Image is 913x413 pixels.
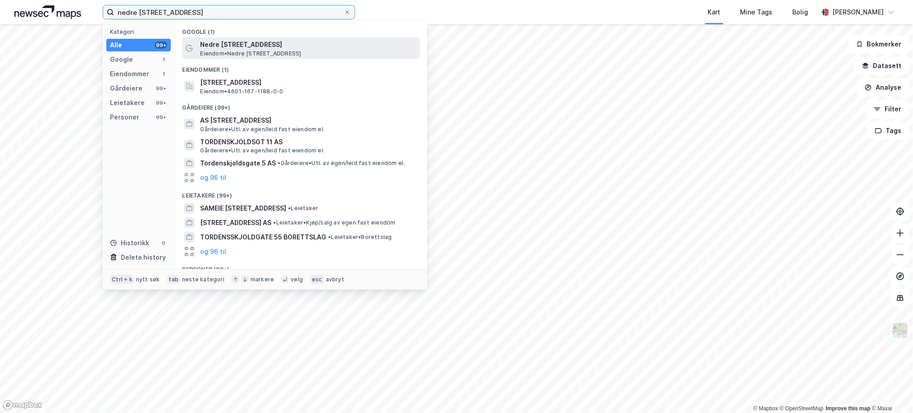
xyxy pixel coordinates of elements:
span: SAMEIE [STREET_ADDRESS] [200,203,286,214]
span: Tordenskjoldsgate 5 AS [200,158,276,169]
button: og 96 til [200,172,226,183]
a: Improve this map [826,405,871,412]
span: Eiendom • 4601-167-1188-0-0 [200,88,283,95]
div: Kart [708,7,721,18]
div: Ctrl + k [110,275,134,284]
div: 99+ [155,41,167,49]
div: Historikk [110,238,149,248]
div: Google [110,54,133,65]
a: Mapbox homepage [3,400,42,410]
img: logo.a4113a55bc3d86da70a041830d287a7e.svg [14,5,81,19]
button: Tags [867,122,909,140]
div: nytt søk [136,276,160,283]
div: Google (1) [175,21,427,37]
span: TORDENSSKJOLDGATE 55 BORETTSLAG [200,232,326,243]
span: Leietaker [288,205,318,212]
img: Z [892,322,909,339]
div: esc [310,275,324,284]
span: Gårdeiere • Utl. av egen/leid fast eiendom el. [278,160,405,167]
span: Gårdeiere • Utl. av egen/leid fast eiendom el. [200,126,324,133]
button: Analyse [857,78,909,96]
span: • [328,234,331,240]
div: 1 [160,70,167,78]
div: Personer [110,112,139,123]
span: TORDENSKJOLDSGT 11 AS [200,137,416,147]
div: avbryt [326,276,344,283]
span: • [273,219,276,226]
div: Alle [110,40,122,50]
div: [PERSON_NAME] [833,7,884,18]
span: • [288,205,291,211]
button: Datasett [854,57,909,75]
span: AS [STREET_ADDRESS] [200,115,416,126]
div: 0 [160,239,167,247]
div: Eiendommer (1) [175,59,427,75]
a: Mapbox [753,405,778,412]
div: markere [251,276,274,283]
input: Søk på adresse, matrikkel, gårdeiere, leietakere eller personer [114,5,344,19]
span: Leietaker • Borettslag [328,234,392,241]
div: 99+ [155,99,167,106]
div: Eiendommer [110,69,149,79]
div: Leietakere [110,97,145,108]
div: neste kategori [182,276,224,283]
button: Bokmerker [849,35,909,53]
span: Eiendom • Nedre [STREET_ADDRESS] [200,50,301,57]
div: Delete history [121,252,166,263]
span: • [278,160,280,166]
div: 99+ [155,114,167,121]
div: Gårdeiere (99+) [175,97,427,113]
div: Kontrollprogram for chat [868,370,913,413]
div: tab [167,275,181,284]
div: Leietakere (99+) [175,185,427,201]
div: Bolig [793,7,808,18]
span: Nedre [STREET_ADDRESS] [200,39,416,50]
a: OpenStreetMap [780,405,824,412]
span: [STREET_ADDRESS] [200,77,416,88]
div: 99+ [155,85,167,92]
span: [STREET_ADDRESS] AS [200,217,271,228]
button: Filter [866,100,909,118]
div: Gårdeiere [110,83,142,94]
button: og 96 til [200,246,226,257]
div: 1 [160,56,167,63]
div: Kategori [110,28,171,35]
iframe: Chat Widget [868,370,913,413]
span: Leietaker • Kjøp/salg av egen fast eiendom [273,219,395,226]
div: Personer (99+) [175,259,427,275]
div: velg [291,276,303,283]
div: Mine Tags [740,7,773,18]
span: Gårdeiere • Utl. av egen/leid fast eiendom el. [200,147,324,154]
